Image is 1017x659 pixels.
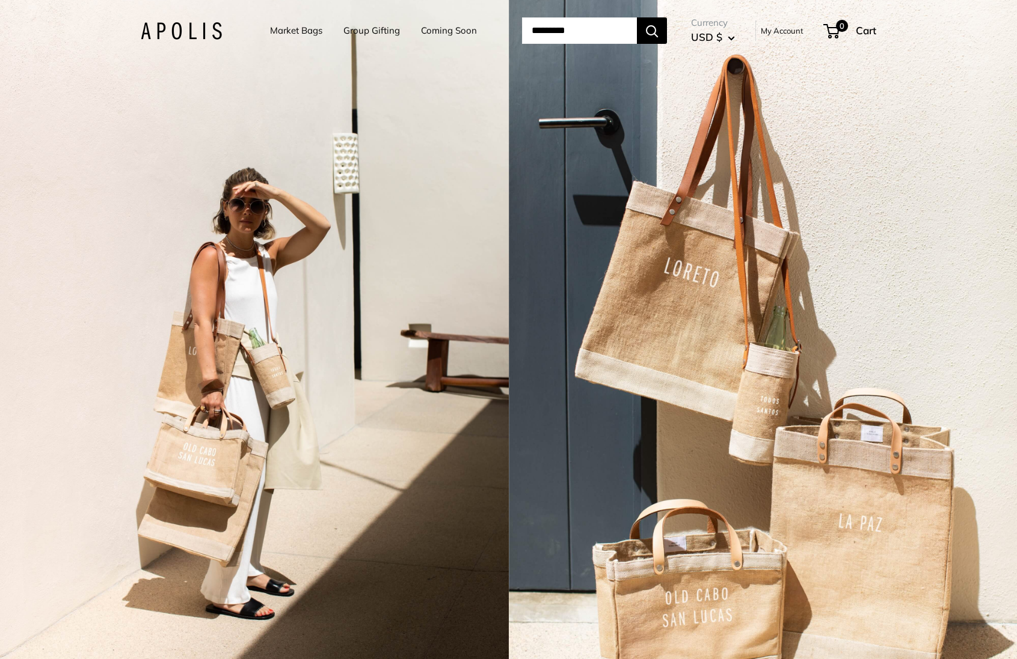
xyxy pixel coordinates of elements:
[522,17,637,44] input: Search...
[836,20,848,32] span: 0
[856,24,876,37] span: Cart
[421,22,477,39] a: Coming Soon
[141,22,222,40] img: Apolis
[825,21,876,40] a: 0 Cart
[761,23,803,38] a: My Account
[343,22,400,39] a: Group Gifting
[691,31,722,43] span: USD $
[270,22,322,39] a: Market Bags
[691,28,735,47] button: USD $
[637,17,667,44] button: Search
[691,14,735,31] span: Currency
